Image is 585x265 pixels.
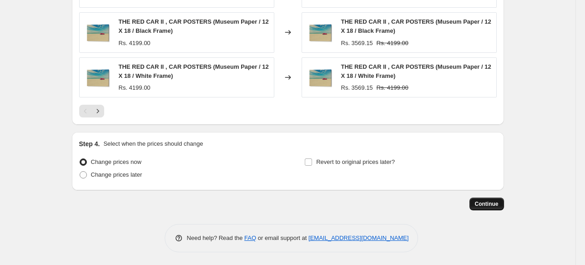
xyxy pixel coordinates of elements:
span: Revert to original prices later? [316,158,395,165]
span: THE RED CAR II , CAR POSTERS (Museum Paper / 12 X 18 / White Frame) [119,63,269,79]
span: THE RED CAR II , CAR POSTERS (Museum Paper / 12 X 18 / Black Frame) [119,18,269,34]
img: the-red-car-II-car-poster-in-Gallery-Wrap_80x.jpg [307,64,334,91]
span: Need help? Read the [187,234,245,241]
img: the-red-car-II-car-poster-in-Gallery-Wrap_80x.jpg [307,19,334,46]
span: THE RED CAR II , CAR POSTERS (Museum Paper / 12 X 18 / White Frame) [341,63,491,79]
span: THE RED CAR II , CAR POSTERS (Museum Paper / 12 X 18 / Black Frame) [341,18,491,34]
div: Rs. 3569.15 [341,39,373,48]
img: the-red-car-II-car-poster-in-Gallery-Wrap_80x.jpg [84,19,111,46]
strike: Rs. 4199.00 [377,83,408,92]
button: Next [91,105,104,117]
span: Change prices later [91,171,142,178]
div: Rs. 4199.00 [119,39,151,48]
span: or email support at [256,234,308,241]
p: Select when the prices should change [103,139,203,148]
h2: Step 4. [79,139,100,148]
span: Continue [475,200,499,208]
div: Rs. 4199.00 [119,83,151,92]
button: Continue [469,198,504,210]
strike: Rs. 4199.00 [377,39,408,48]
nav: Pagination [79,105,104,117]
span: Change prices now [91,158,141,165]
div: Rs. 3569.15 [341,83,373,92]
img: the-red-car-II-car-poster-in-Gallery-Wrap_80x.jpg [84,64,111,91]
a: [EMAIL_ADDRESS][DOMAIN_NAME] [308,234,408,241]
a: FAQ [244,234,256,241]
